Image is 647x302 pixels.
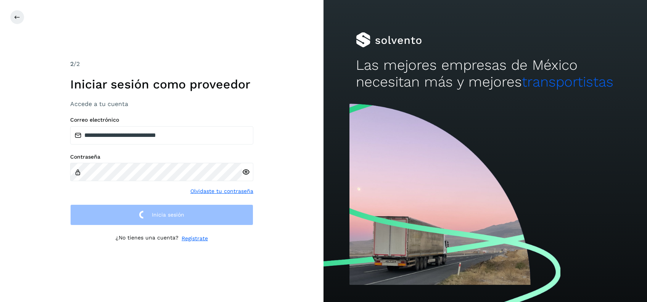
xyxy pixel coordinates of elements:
a: Olvidaste tu contraseña [190,187,253,195]
a: Regístrate [182,235,208,243]
h2: Las mejores empresas de México necesitan más y mejores [356,57,615,91]
label: Correo electrónico [70,117,253,123]
span: 2 [70,60,74,67]
span: transportistas [522,74,613,90]
label: Contraseña [70,154,253,160]
h3: Accede a tu cuenta [70,100,253,108]
button: Inicia sesión [70,204,253,225]
div: /2 [70,59,253,69]
p: ¿No tienes una cuenta? [116,235,179,243]
span: Inicia sesión [152,212,184,217]
h1: Iniciar sesión como proveedor [70,77,253,92]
